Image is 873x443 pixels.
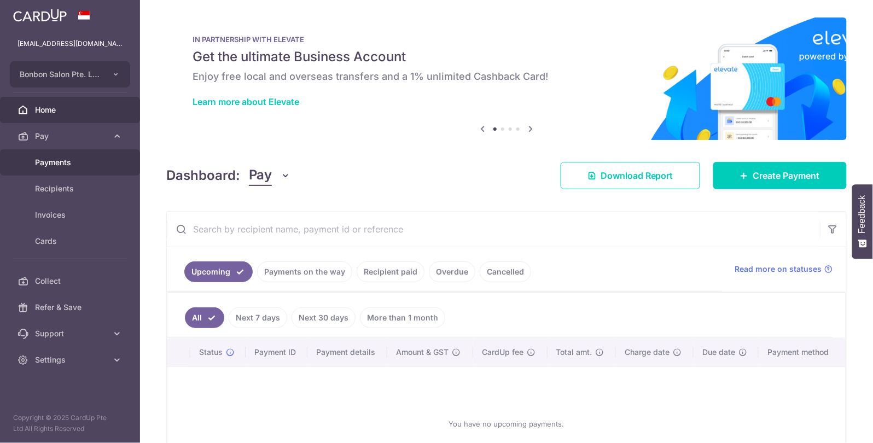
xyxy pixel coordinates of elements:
a: Download Report [561,162,700,189]
span: Status [199,347,223,358]
p: IN PARTNERSHIP WITH ELEVATE [193,35,820,44]
a: Learn more about Elevate [193,96,299,107]
th: Payment details [307,338,387,366]
a: Create Payment [713,162,847,189]
button: Bonbon Salon Pte. Ltd. [10,61,130,88]
span: Recipients [35,183,107,194]
a: Next 7 days [229,307,287,328]
a: More than 1 month [360,307,445,328]
span: Help [25,8,48,18]
span: Pay [35,131,107,142]
span: Read more on statuses [735,264,822,275]
h5: Get the ultimate Business Account [193,48,820,66]
span: Invoices [35,209,107,220]
a: Overdue [429,261,475,282]
span: Bonbon Salon Pte. Ltd. [20,69,101,80]
span: Cards [35,236,107,247]
img: CardUp [13,9,67,22]
a: Upcoming [184,261,253,282]
span: Download Report [601,169,673,182]
h6: Enjoy free local and overseas transfers and a 1% unlimited Cashback Card! [193,70,820,83]
th: Payment method [759,338,846,366]
input: Search by recipient name, payment id or reference [167,212,820,247]
a: All [185,307,224,328]
button: Pay [249,165,291,186]
span: Collect [35,276,107,287]
span: Refer & Save [35,302,107,313]
p: [EMAIL_ADDRESS][DOMAIN_NAME] [18,38,123,49]
th: Payment ID [246,338,307,366]
span: Create Payment [753,169,820,182]
span: CardUp fee [482,347,523,358]
span: Settings [35,354,107,365]
a: Recipient paid [357,261,424,282]
a: Next 30 days [292,307,356,328]
span: Feedback [858,195,868,234]
a: Cancelled [480,261,531,282]
h4: Dashboard: [166,166,240,185]
span: Total amt. [556,347,592,358]
a: Payments on the way [257,261,352,282]
button: Feedback - Show survey [852,184,873,259]
span: Home [35,104,107,115]
span: Amount & GST [396,347,449,358]
span: Payments [35,157,107,168]
a: Read more on statuses [735,264,833,275]
span: Pay [249,165,272,186]
span: Due date [702,347,735,358]
span: Support [35,328,107,339]
span: Charge date [625,347,670,358]
img: Renovation banner [166,18,847,140]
